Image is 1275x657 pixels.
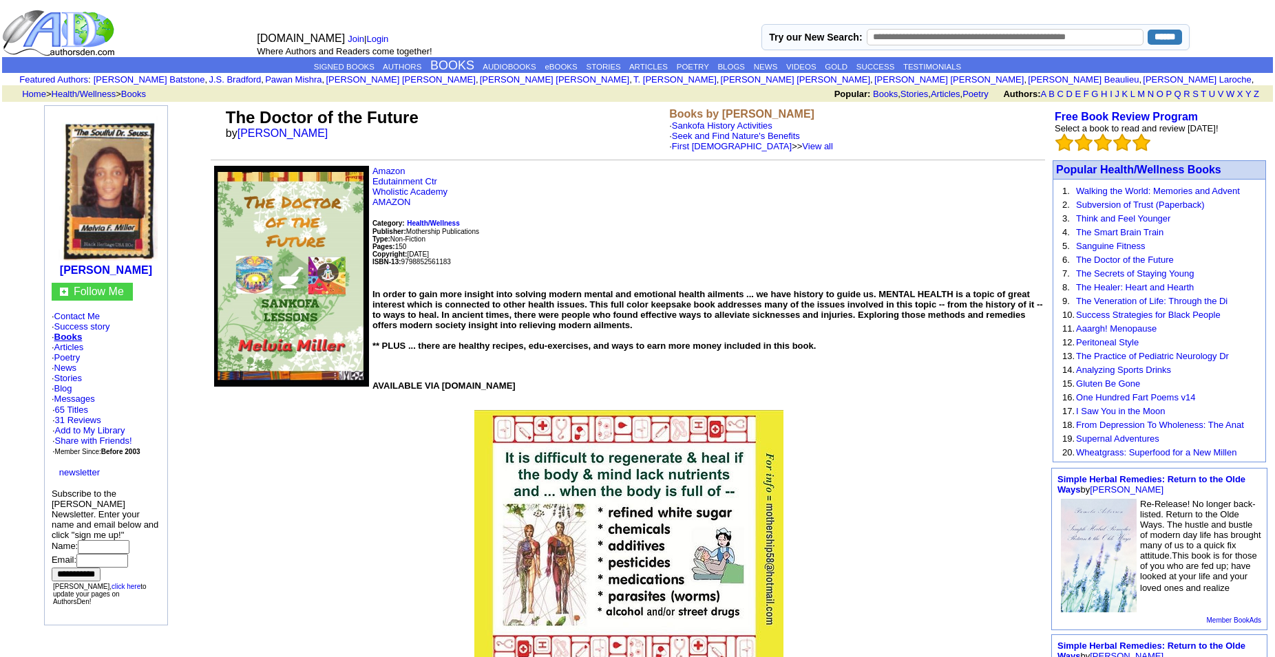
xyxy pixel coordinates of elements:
a: I [1110,89,1113,99]
a: ARTICLES [629,63,668,71]
a: D [1066,89,1072,99]
font: 5. [1062,241,1070,251]
a: Q [1174,89,1181,99]
a: Peritoneal Style [1076,337,1139,347]
img: bigemptystars.png [1113,133,1131,151]
a: Books [873,89,898,99]
a: [PERSON_NAME] [238,127,328,139]
a: Edutainment Ctr [372,176,437,186]
b: Publisher: [372,228,406,235]
font: i [632,76,633,84]
a: A [1041,89,1046,99]
font: · >> [669,141,833,151]
a: [PERSON_NAME] [60,264,152,276]
label: Try our New Search: [769,32,862,43]
a: TESTIMONIALS [903,63,961,71]
a: [PERSON_NAME] [PERSON_NAME] [326,74,475,85]
font: · · · · · · · · [52,311,160,477]
a: The Doctor of the Future [1076,255,1174,265]
a: View all [802,141,833,151]
a: 31 Reviews [55,415,101,425]
font: 20. [1062,447,1075,457]
font: i [324,76,326,84]
font: · [669,131,833,151]
b: Health/Wellness [407,219,460,227]
font: [PERSON_NAME], to update your pages on AuthorsDen! [53,583,147,605]
a: Pawan Mishra [265,74,322,85]
a: Gluten Be Gone [1076,378,1140,389]
a: Popular Health/Wellness Books [1056,164,1221,175]
img: bigemptystars.png [1132,133,1150,151]
font: 10. [1062,310,1075,320]
a: BOOKS [430,58,474,72]
a: W [1226,89,1234,99]
a: [PERSON_NAME] [PERSON_NAME] [480,74,629,85]
font: 16. [1062,392,1075,402]
font: Member Since: [55,448,140,455]
a: Poetry [54,352,81,363]
font: Select a book to read and review [DATE]! [1055,123,1219,133]
a: L [1130,89,1135,99]
font: , , , [834,89,1272,99]
a: Success story [54,321,110,332]
a: 65 Titles [55,405,88,415]
img: gc.jpg [60,288,68,296]
a: Y [1245,89,1251,99]
font: · · [52,405,140,456]
font: 15. [1062,378,1075,389]
font: AVAILABLE VIA [DOMAIN_NAME] [372,380,516,391]
a: B [1049,89,1055,99]
a: AUDIOBOOKS [483,63,536,71]
a: First [DEMOGRAPHIC_DATA] [672,141,792,151]
a: Follow Me [74,286,124,297]
a: Stories [900,89,928,99]
a: N [1148,89,1154,99]
a: Subversion of Trust (Paperback) [1076,200,1204,210]
a: Wheatgrass: Superfood for a New Millen [1076,447,1236,457]
a: The Healer: Heart and Hearth [1076,282,1194,292]
font: , , , , , , , , , , [94,74,1256,85]
a: Books [121,89,146,99]
a: Messages [54,394,95,404]
font: 19. [1062,433,1075,444]
img: bigemptystars.png [1094,133,1112,151]
font: i [478,76,480,84]
b: Books by [PERSON_NAME] [669,108,814,120]
a: Blog [54,383,72,394]
font: 9. [1062,296,1070,306]
a: The Practice of Pediatric Neurology Dr [1076,351,1229,361]
a: [PERSON_NAME] Batstone [94,74,205,85]
a: Walking the World: Memories and Advent [1076,186,1240,196]
font: Mothership Publications [372,228,479,235]
a: Member BookAds [1207,616,1261,624]
a: POETRY [677,63,709,71]
a: Think and Feel Younger [1076,213,1170,224]
font: i [1254,76,1255,84]
img: 11804.jpg [54,116,158,261]
a: Articles [931,89,960,99]
a: J.S. Bradford [209,74,261,85]
a: T. [PERSON_NAME] [633,74,717,85]
a: Poetry [962,89,989,99]
font: [DOMAIN_NAME] [257,32,345,44]
a: G [1091,89,1098,99]
font: 7. [1062,268,1070,279]
font: 14. [1062,365,1075,375]
b: Authors: [1003,89,1040,99]
a: H [1101,89,1107,99]
a: E [1075,89,1081,99]
a: O [1157,89,1163,99]
a: P [1166,89,1171,99]
font: | [348,34,393,44]
b: Popular: [834,89,871,99]
font: · [52,394,95,404]
a: Articles [54,342,84,352]
font: 3. [1062,213,1070,224]
font: > > [17,89,146,99]
a: Amazon [372,166,405,176]
font: 2. [1062,200,1070,210]
img: See larger image [214,166,369,387]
